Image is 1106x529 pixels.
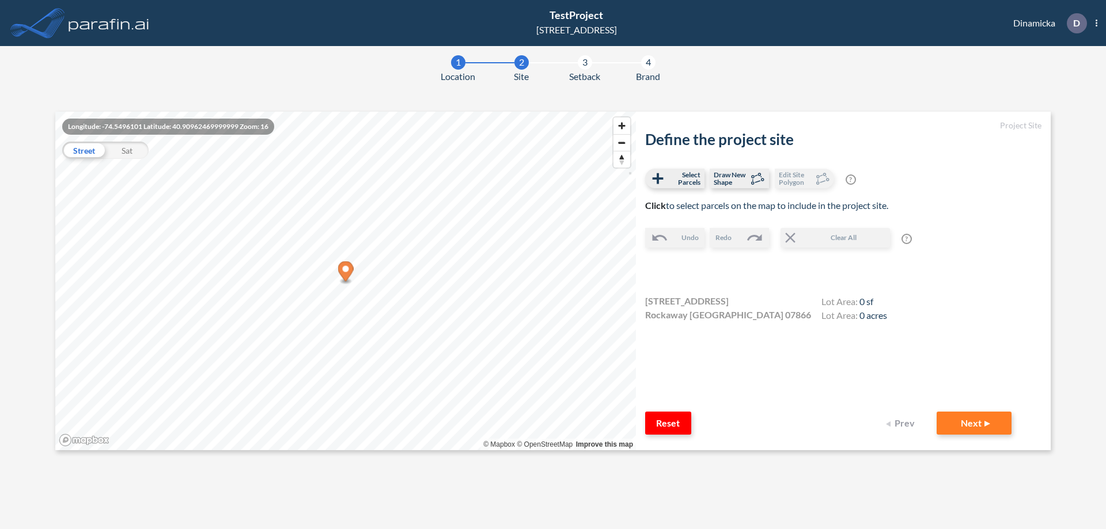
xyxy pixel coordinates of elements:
b: Click [645,200,666,211]
span: 0 sf [859,296,873,307]
div: 1 [451,55,465,70]
a: Improve this map [576,440,633,448]
span: TestProject [550,9,603,21]
button: Next [937,412,1012,435]
button: Reset bearing to north [613,151,630,168]
div: Map marker [338,261,354,285]
span: Draw New Shape [714,171,748,186]
h4: Lot Area: [821,296,887,310]
h5: Project Site [645,121,1041,131]
div: Dinamicka [996,13,1097,33]
button: Zoom out [613,134,630,151]
button: Redo [710,228,769,248]
span: Zoom out [613,135,630,151]
div: Sat [105,142,149,159]
span: [STREET_ADDRESS] [645,294,729,308]
button: Reset [645,412,691,435]
a: Mapbox homepage [59,433,109,447]
button: Zoom in [613,117,630,134]
span: Location [441,70,475,83]
span: Brand [636,70,660,83]
h4: Lot Area: [821,310,887,324]
span: to select parcels on the map to include in the project site. [645,200,888,211]
div: 2 [514,55,529,70]
span: 0 acres [859,310,887,321]
span: Select Parcels [666,171,700,186]
a: Mapbox [483,440,515,448]
canvas: Map [55,112,636,450]
span: Rockaway [GEOGRAPHIC_DATA] 07866 [645,308,811,322]
span: Clear All [799,233,889,243]
button: Clear All [781,228,890,248]
p: D [1073,18,1080,28]
div: 4 [641,55,656,70]
span: Undo [681,233,699,243]
span: Redo [715,233,732,243]
div: Longitude: -74.5496101 Latitude: 40.90962469999999 Zoom: 16 [62,119,274,135]
span: Reset bearing to north [613,151,630,168]
span: ? [902,234,912,244]
div: 3 [578,55,592,70]
span: Site [514,70,529,83]
button: Prev [879,412,925,435]
a: OpenStreetMap [517,440,573,448]
button: Undo [645,228,704,248]
div: [STREET_ADDRESS] [536,23,617,37]
h2: Define the project site [645,131,1041,149]
img: logo [66,12,151,35]
span: Setback [569,70,600,83]
span: Edit Site Polygon [779,171,813,186]
div: Street [62,142,105,159]
span: ? [846,174,856,185]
